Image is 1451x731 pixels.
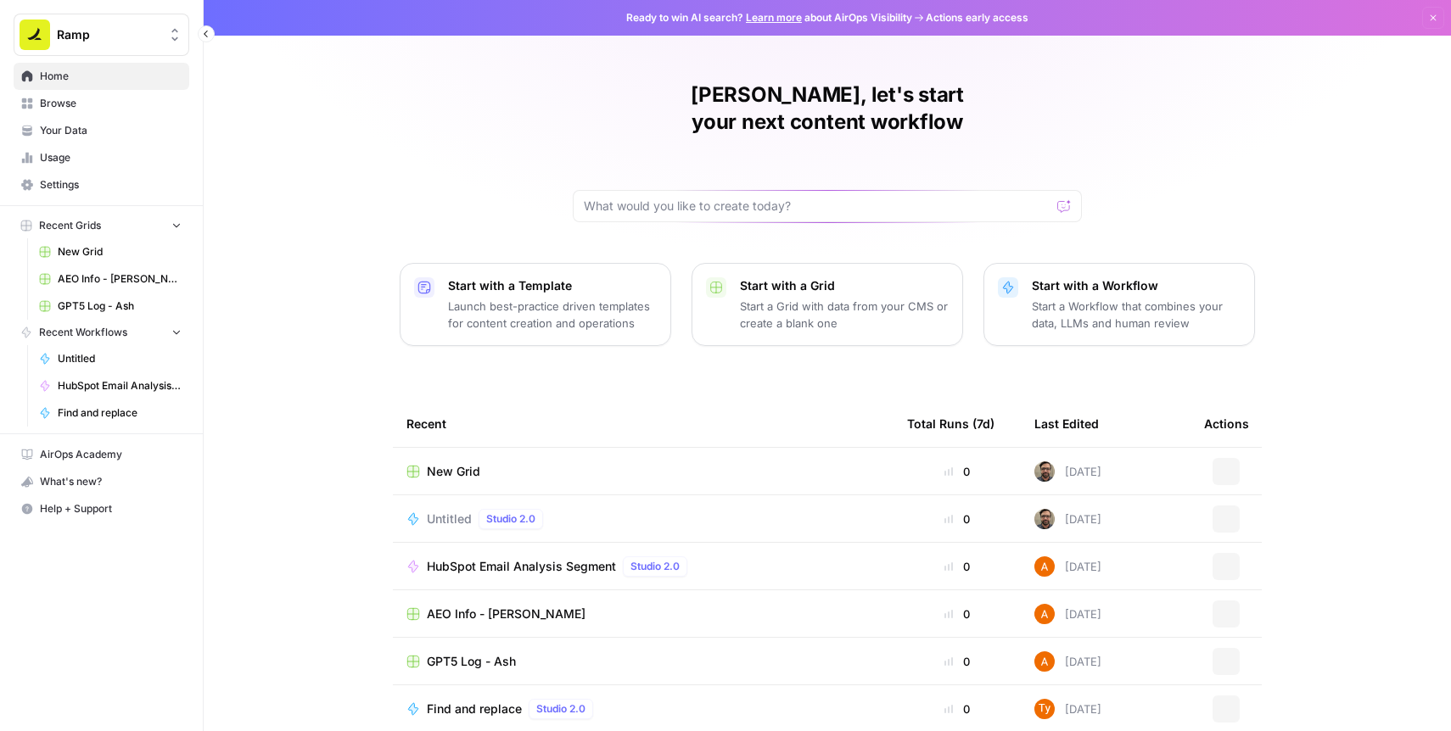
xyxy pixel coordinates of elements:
p: Start with a Template [448,277,657,294]
div: [DATE] [1034,461,1101,482]
span: Recent Grids [39,218,101,233]
span: GPT5 Log - Ash [427,653,516,670]
span: New Grid [58,244,182,259]
a: HubSpot Email Analysis Segment [31,372,189,399]
p: Start with a Workflow [1032,277,1241,294]
img: w3u4o0x674bbhdllp7qjejaf0yui [1034,461,1055,482]
button: What's new? [14,468,189,495]
div: Last Edited [1034,400,1099,447]
span: Studio 2.0 [536,701,585,717]
a: Learn more [746,11,802,24]
a: New Grid [31,238,189,265]
div: 0 [907,653,1007,670]
div: [DATE] [1034,556,1101,577]
span: Usage [40,150,182,165]
div: 0 [907,511,1007,527]
span: HubSpot Email Analysis Segment [58,378,182,393]
span: Your Data [40,123,182,138]
a: AEO Info - [PERSON_NAME] [31,265,189,293]
a: Home [14,63,189,90]
img: i32oznjerd8hxcycc1k00ct90jt3 [1034,556,1055,577]
h1: [PERSON_NAME], let's start your next content workflow [573,81,1082,136]
span: HubSpot Email Analysis Segment [427,558,616,575]
button: Start with a GridStart a Grid with data from your CMS or create a blank one [692,263,963,346]
span: New Grid [427,463,480,480]
div: 0 [907,700,1007,717]
div: 0 [907,558,1007,575]
p: Start a Grid with data from your CMS or create a blank one [740,298,949,332]
div: 0 [907,463,1007,480]
a: Browse [14,90,189,117]
span: Find and replace [427,700,522,717]
img: szi60bu66hjqu9o5fojcby1muiuu [1034,699,1055,719]
span: Actions early access [926,10,1028,25]
input: What would you like to create today? [584,198,1050,215]
div: [DATE] [1034,509,1101,529]
img: i32oznjerd8hxcycc1k00ct90jt3 [1034,651,1055,672]
button: Recent Workflows [14,320,189,345]
a: Find and replaceStudio 2.0 [406,699,880,719]
a: Untitled [31,345,189,372]
span: Settings [40,177,182,193]
span: Ready to win AI search? about AirOps Visibility [626,10,912,25]
span: Home [40,69,182,84]
div: Actions [1204,400,1249,447]
div: 0 [907,605,1007,622]
span: Untitled [58,351,182,366]
span: Studio 2.0 [630,559,680,574]
button: Start with a TemplateLaunch best-practice driven templates for content creation and operations [400,263,671,346]
img: Ramp Logo [20,20,50,50]
button: Help + Support [14,495,189,522]
span: Studio 2.0 [486,511,535,527]
button: Workspace: Ramp [14,14,189,56]
img: w3u4o0x674bbhdllp7qjejaf0yui [1034,509,1055,529]
div: [DATE] [1034,651,1101,672]
a: GPT5 Log - Ash [406,653,880,670]
span: Untitled [427,511,472,527]
a: HubSpot Email Analysis SegmentStudio 2.0 [406,556,880,577]
span: GPT5 Log - Ash [58,299,182,314]
a: UntitledStudio 2.0 [406,509,880,529]
a: Your Data [14,117,189,144]
button: Start with a WorkflowStart a Workflow that combines your data, LLMs and human review [983,263,1255,346]
p: Start a Workflow that combines your data, LLMs and human review [1032,298,1241,332]
div: [DATE] [1034,604,1101,624]
span: Find and replace [58,405,182,421]
span: Recent Workflows [39,325,127,340]
span: Ramp [57,26,160,43]
span: Browse [40,96,182,111]
a: Find and replace [31,399,189,427]
a: Usage [14,144,189,171]
div: Total Runs (7d) [907,400,994,447]
span: AEO Info - [PERSON_NAME] [427,605,585,622]
div: [DATE] [1034,699,1101,719]
p: Launch best-practice driven templates for content creation and operations [448,298,657,332]
div: Recent [406,400,880,447]
a: New Grid [406,463,880,480]
span: AirOps Academy [40,447,182,462]
a: AirOps Academy [14,441,189,468]
img: i32oznjerd8hxcycc1k00ct90jt3 [1034,604,1055,624]
button: Recent Grids [14,213,189,238]
div: What's new? [14,469,188,494]
a: Settings [14,171,189,198]
a: GPT5 Log - Ash [31,293,189,320]
span: AEO Info - [PERSON_NAME] [58,271,182,287]
span: Help + Support [40,501,182,516]
a: AEO Info - [PERSON_NAME] [406,605,880,622]
p: Start with a Grid [740,277,949,294]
